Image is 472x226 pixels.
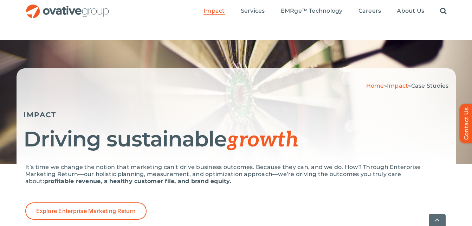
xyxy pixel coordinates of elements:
span: EMRge™ Technology [281,7,343,14]
a: Careers [358,7,381,15]
span: growth [227,127,298,153]
a: EMRge™ Technology [281,7,343,15]
p: It’s time we change the notion that marketing can’t drive business outcomes. Because they can, an... [25,164,447,185]
a: Home [366,82,384,89]
a: About Us [397,7,424,15]
a: Explore Enterprise Marketing Return [25,202,147,220]
span: Case Studies [411,82,449,89]
span: Careers [358,7,381,14]
h1: Driving sustainable [24,128,449,151]
span: Explore Enterprise Marketing Return [36,208,136,214]
span: Services [241,7,265,14]
a: Impact [203,7,225,15]
span: About Us [397,7,424,14]
a: Impact [387,82,408,89]
a: Services [241,7,265,15]
a: OG_Full_horizontal_RGB [25,4,110,10]
strong: profitable revenue, a healthy customer file, and brand equity. [44,178,231,184]
a: Search [440,7,447,15]
h5: IMPACT [24,111,449,119]
span: Impact [203,7,225,14]
span: » » [366,82,449,89]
